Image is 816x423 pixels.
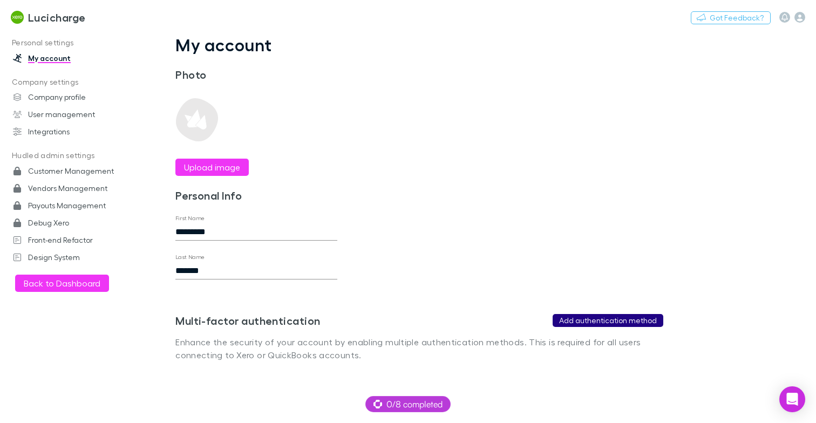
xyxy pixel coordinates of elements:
h3: Photo [175,68,337,81]
p: Company settings [2,76,133,89]
img: Lucicharge's Logo [11,11,24,24]
p: Hudled admin settings [2,149,133,162]
button: Upload image [175,159,249,176]
h3: Personal Info [175,189,337,202]
a: Company profile [2,88,133,106]
img: Preview [175,98,219,141]
a: Payouts Management [2,197,133,214]
button: Add authentication method [553,314,663,327]
a: Vendors Management [2,180,133,197]
div: Open Intercom Messenger [779,386,805,412]
a: Customer Management [2,162,133,180]
button: Back to Dashboard [15,275,109,292]
label: First Name [175,214,205,222]
h3: Multi-factor authentication [175,314,320,327]
a: Debug Xero [2,214,133,231]
p: Enhance the security of your account by enabling multiple authentication methods. This is require... [175,336,663,361]
h1: My account [175,35,663,55]
h3: Lucicharge [28,11,86,24]
a: My account [2,50,133,67]
a: Integrations [2,123,133,140]
p: Personal settings [2,36,133,50]
a: Design System [2,249,133,266]
a: User management [2,106,133,123]
label: Upload image [184,161,240,174]
a: Lucicharge [4,4,92,30]
a: Front-end Refactor [2,231,133,249]
button: Got Feedback? [691,11,771,24]
label: Last Name [175,253,205,261]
